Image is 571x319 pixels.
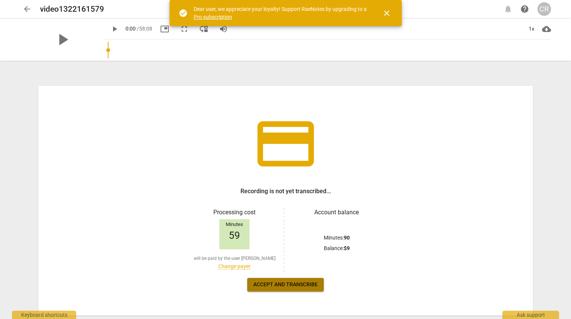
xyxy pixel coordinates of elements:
[294,208,380,217] h3: Account balance
[12,311,76,319] div: Keyboard shortcuts
[199,24,208,34] span: move_down
[194,5,369,21] div: Dear user, we appreciate your loyalty! Support RaeNotes by upgrading to a
[126,26,136,32] span: 0:00
[137,26,152,32] span: / 58:08
[178,22,191,36] button: Fullscreen
[160,24,169,34] span: picture_in_picture
[542,24,551,34] span: cloud_download
[108,22,121,36] button: Play
[179,9,188,18] span: check_circle
[520,5,529,14] span: help
[180,24,189,34] span: fullscreen
[537,2,551,16] button: CR
[218,263,251,270] a: Change payer
[194,255,276,262] span: will be paid by the user [PERSON_NAME]
[219,24,228,34] span: volume_up
[191,208,278,217] h3: Processing cost
[23,5,32,14] span: arrow_back
[110,24,119,34] span: play_arrow
[344,245,350,251] b: $ 9
[158,22,171,36] button: Picture in picture
[382,9,391,18] span: close
[229,230,240,241] span: 59
[197,22,211,36] button: View player as separate pane
[40,5,104,14] h2: video1322161579
[525,23,539,35] div: 1x
[344,235,350,241] b: 90
[502,311,559,319] div: Ask support
[219,222,250,227] div: Minutes
[324,234,350,242] p: Minutes :
[518,2,531,16] a: Help
[247,278,324,292] button: Accept and transcribe
[253,281,318,288] span: Accept and transcribe
[378,4,396,22] button: Close
[194,14,232,20] a: Pro subscription
[252,110,320,178] span: credit_card
[217,22,230,36] button: Volume
[324,244,350,252] p: Balance :
[240,187,331,196] h3: Recording is not yet transcribed...
[53,30,72,49] span: play_arrow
